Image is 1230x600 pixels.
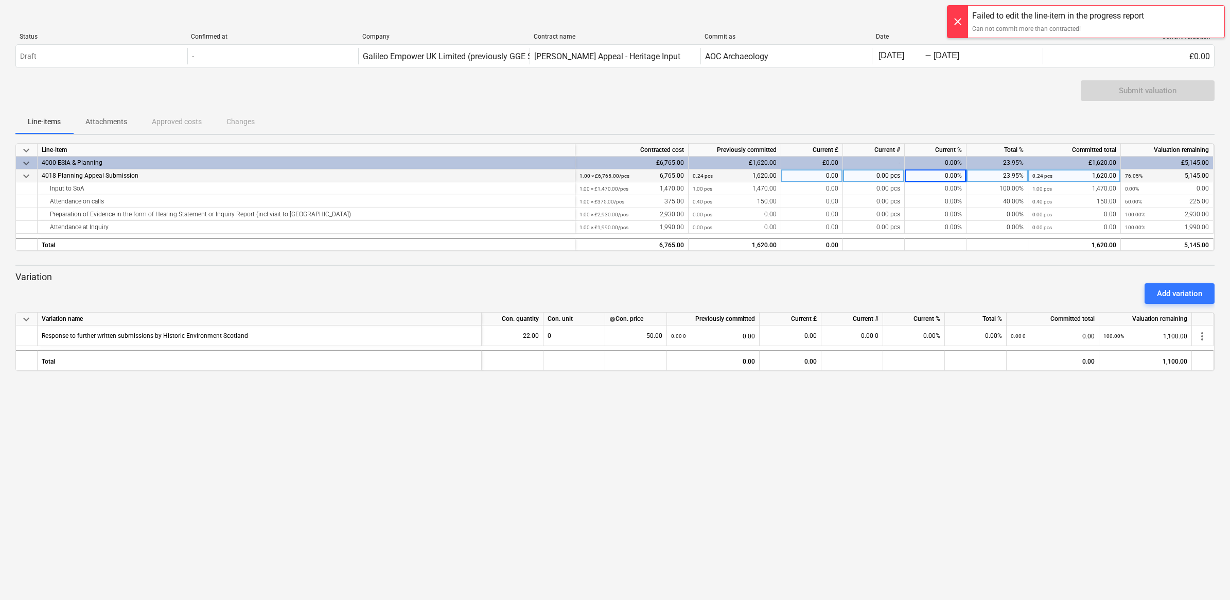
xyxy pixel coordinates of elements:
[579,169,684,182] div: 6,765.00
[38,350,482,371] div: Total
[1125,195,1209,208] div: 225.00
[781,182,843,195] div: 0.00
[1099,350,1192,371] div: 1,100.00
[85,116,127,127] p: Attachments
[1043,48,1214,64] div: £0.00
[1032,195,1116,208] div: 150.00
[905,221,967,234] div: 0.00%
[967,157,1028,169] div: 23.95%
[1125,208,1209,221] div: 2,930.00
[760,350,821,371] div: 0.00
[42,157,571,169] div: 4000 ESIA & Planning
[42,208,571,221] div: Preparation of Evidence in the form of Hearing Statement or Inquiry Report (incl visit to [GEOGRA...
[609,313,662,325] div: Con. price
[905,182,967,195] div: 0.00%
[579,173,629,179] small: 1.00 × £6,765.00 / pcs
[876,49,925,63] input: Start Date
[1125,169,1209,182] div: 5,145.00
[967,195,1028,208] div: 40.00%
[579,212,628,217] small: 1.00 × £2,930.00 / pcs
[1032,182,1116,195] div: 1,470.00
[967,144,1028,157] div: Total %
[693,169,777,182] div: 1,620.00
[843,169,905,182] div: 0.00 pcs
[967,182,1028,195] div: 100.00%
[579,221,684,234] div: 1,990.00
[693,199,712,204] small: 0.40 pcs
[781,169,843,182] div: 0.00
[609,316,616,322] span: help
[671,325,755,347] div: 0.00
[843,144,905,157] div: Current #
[1125,173,1143,179] small: 76.05%
[1125,225,1145,230] small: 100.00%
[363,52,592,61] div: Galileo Empower UK Limited (previously GGE Scotland Limited)
[1011,325,1095,347] div: 0.00
[1125,186,1139,192] small: 0.00%
[967,221,1028,234] div: 0.00%
[543,325,605,346] div: 0
[1032,199,1052,204] small: 0.40 pcs
[843,221,905,234] div: 0.00 pcs
[20,51,37,62] p: Draft
[693,182,777,195] div: 1,470.00
[1007,350,1099,371] div: 0.00
[693,173,713,179] small: 0.24 pcs
[534,33,697,40] div: Contract name
[486,325,539,346] div: 22.00
[972,24,1144,33] div: Can not commit more than contracted!
[967,169,1028,182] div: 23.95%
[1125,199,1142,204] small: 60.00%
[42,182,571,195] div: Input to SoA
[1032,221,1116,234] div: 0.00
[15,271,1215,283] p: Variation
[1028,157,1121,169] div: £1,620.00
[579,239,684,252] div: 6,765.00
[42,325,248,346] div: Response to further written submissions by Historic Environment Scotland
[905,195,967,208] div: 0.00%
[20,313,32,325] span: keyboard_arrow_down
[609,325,662,346] div: 50.00
[671,333,686,339] small: 0.00 0
[689,157,781,169] div: £1,620.00
[579,182,684,195] div: 1,470.00
[781,195,843,208] div: 0.00
[575,157,689,169] div: £6,765.00
[693,239,777,252] div: 1,620.00
[20,170,32,182] span: keyboard_arrow_down
[38,144,575,157] div: Line-item
[843,208,905,221] div: 0.00 pcs
[693,208,777,221] div: 0.00
[705,33,868,40] div: Commit as
[1032,173,1052,179] small: 0.24 pcs
[28,116,61,127] p: Line-items
[925,53,932,59] div: -
[1125,182,1209,195] div: 0.00
[1121,144,1214,157] div: Valuation remaining
[667,313,760,325] div: Previously committed
[967,208,1028,221] div: 0.00%
[883,313,945,325] div: Current %
[1007,313,1099,325] div: Committed total
[1032,186,1052,192] small: 1.00 pcs
[579,186,628,192] small: 1.00 × £1,470.00 / pcs
[579,208,684,221] div: 2,930.00
[192,52,194,61] div: -
[575,144,689,157] div: Contracted cost
[1125,212,1145,217] small: 100.00%
[1196,330,1208,342] span: more_vert
[579,225,628,230] small: 1.00 × £1,990.00 / pcs
[579,195,684,208] div: 375.00
[1028,238,1121,251] div: 1,620.00
[972,10,1144,22] div: Failed to edit the line-item in the progress report
[191,33,354,40] div: Confirmed at
[843,182,905,195] div: 0.00 pcs
[945,325,1007,346] div: 0.00%
[905,208,967,221] div: 0.00%
[1028,144,1121,157] div: Committed total
[1011,333,1026,339] small: 0.00 0
[693,225,712,230] small: 0.00 pcs
[579,199,624,204] small: 1.00 × £375.00 / pcs
[1125,221,1209,234] div: 1,990.00
[42,221,571,234] div: Attendance at Inquiry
